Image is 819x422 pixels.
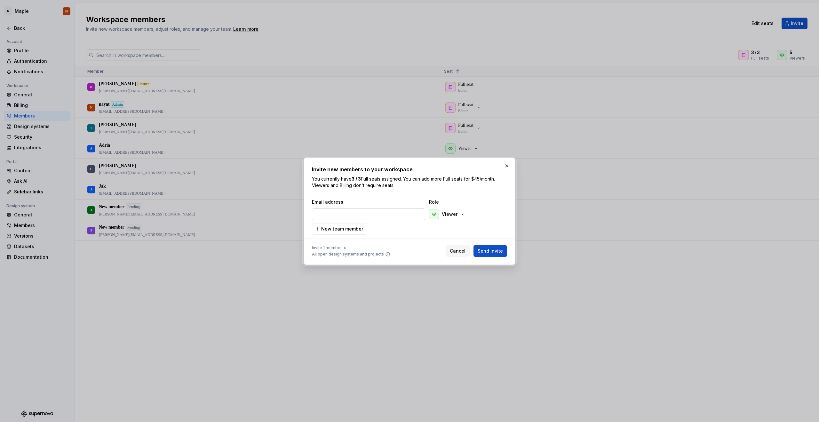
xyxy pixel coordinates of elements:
span: Send invite [478,248,503,254]
button: Viewer [428,208,468,221]
button: Cancel [446,245,470,257]
span: All open design systems and projects [312,252,384,257]
button: Send invite [473,245,507,257]
p: Viewer [442,211,457,217]
span: New team member [321,226,363,232]
button: New team member [312,223,367,235]
span: Role [429,199,493,205]
p: You currently have Full seats assigned. You can add more Full seats for $45/month. Viewers and Bi... [312,176,507,189]
b: 3 / 3 [352,176,361,182]
span: Invite 1 member to: [312,245,390,250]
span: Cancel [450,248,465,254]
h2: Invite new members to your workspace [312,166,507,173]
span: Email address [312,199,426,205]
